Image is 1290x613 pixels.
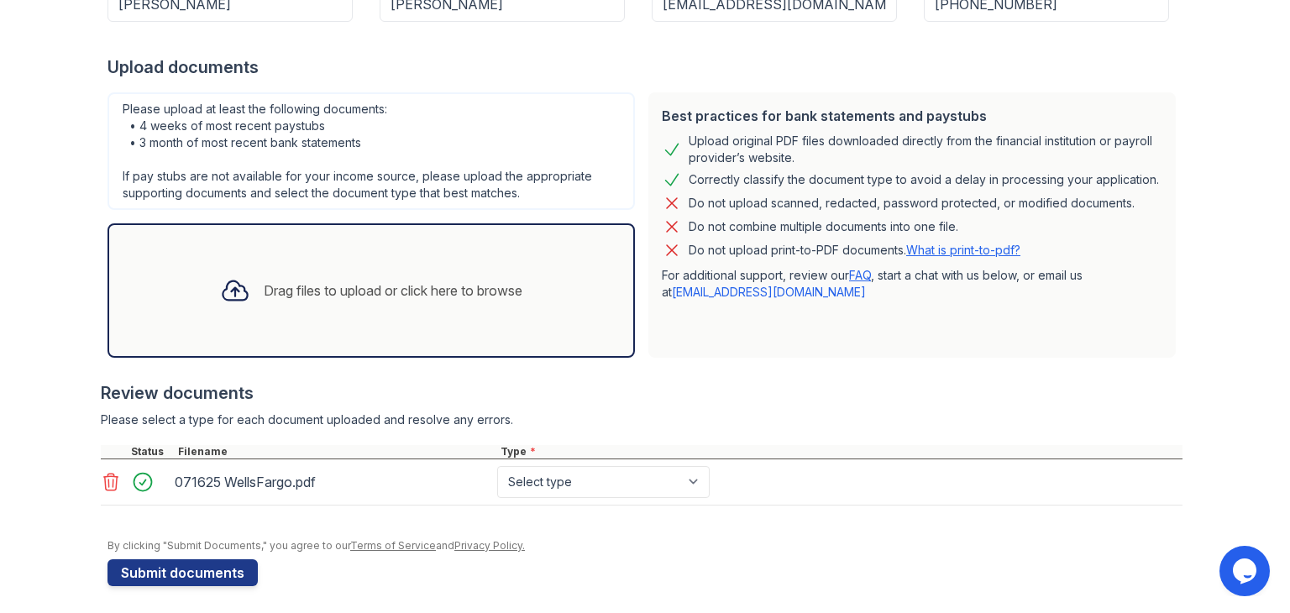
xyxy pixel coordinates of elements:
a: Terms of Service [350,539,436,552]
iframe: chat widget [1219,546,1273,596]
div: Upload documents [107,55,1182,79]
div: Best practices for bank statements and paystubs [662,106,1162,126]
div: Do not combine multiple documents into one file. [689,217,958,237]
a: What is print-to-pdf? [906,243,1020,257]
button: Submit documents [107,559,258,586]
div: Filename [175,445,497,458]
a: Privacy Policy. [454,539,525,552]
a: [EMAIL_ADDRESS][DOMAIN_NAME] [672,285,866,299]
div: Correctly classify the document type to avoid a delay in processing your application. [689,170,1159,190]
div: Please select a type for each document uploaded and resolve any errors. [101,411,1182,428]
div: Status [128,445,175,458]
a: FAQ [849,268,871,282]
p: Do not upload print-to-PDF documents. [689,242,1020,259]
div: Please upload at least the following documents: • 4 weeks of most recent paystubs • 3 month of mo... [107,92,635,210]
div: Upload original PDF files downloaded directly from the financial institution or payroll provider’... [689,133,1162,166]
div: Review documents [101,381,1182,405]
div: 071625 WellsFargo.pdf [175,469,490,495]
div: Drag files to upload or click here to browse [264,280,522,301]
div: Do not upload scanned, redacted, password protected, or modified documents. [689,193,1135,213]
p: For additional support, review our , start a chat with us below, or email us at [662,267,1162,301]
div: By clicking "Submit Documents," you agree to our and [107,539,1182,553]
div: Type [497,445,1182,458]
